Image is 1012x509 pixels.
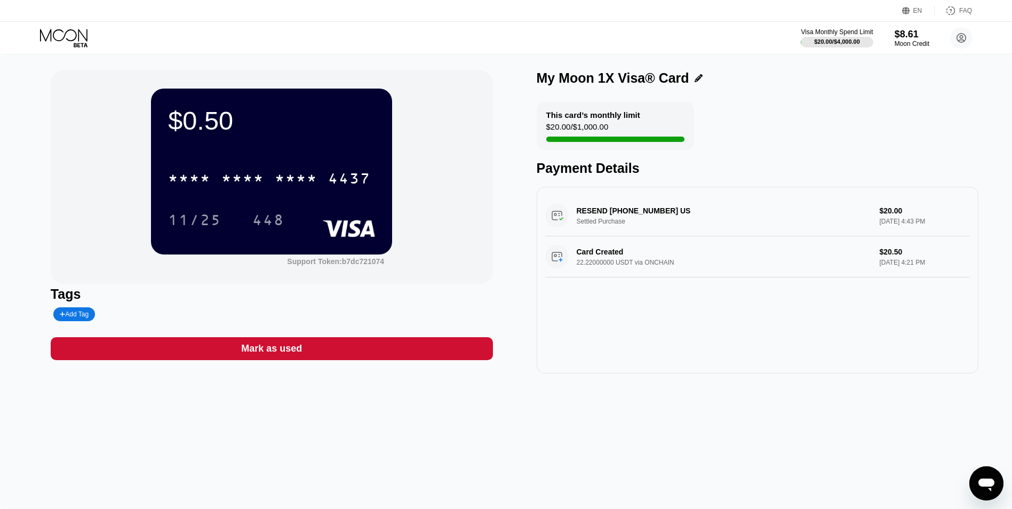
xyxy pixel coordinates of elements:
[895,40,929,47] div: Moon Credit
[241,343,302,355] div: Mark as used
[51,287,493,302] div: Tags
[801,28,873,36] div: Visa Monthly Spend Limit
[913,7,922,14] div: EN
[959,7,972,14] div: FAQ
[801,28,873,47] div: Visa Monthly Spend Limit$20.00/$4,000.00
[328,171,371,188] div: 4437
[935,5,972,16] div: FAQ
[546,122,609,137] div: $20.00 / $1,000.00
[546,110,640,120] div: This card’s monthly limit
[244,206,292,233] div: 448
[60,311,89,318] div: Add Tag
[537,70,689,86] div: My Moon 1X Visa® Card
[53,307,95,321] div: Add Tag
[814,38,860,45] div: $20.00 / $4,000.00
[895,29,929,47] div: $8.61Moon Credit
[895,29,929,40] div: $8.61
[168,213,221,230] div: 11/25
[252,213,284,230] div: 448
[168,106,375,136] div: $0.50
[287,257,384,266] div: Support Token: b7dc721074
[160,206,229,233] div: 11/25
[537,161,979,176] div: Payment Details
[902,5,935,16] div: EN
[969,466,1003,500] iframe: Button to launch messaging window, conversation in progress
[51,337,493,360] div: Mark as used
[287,257,384,266] div: Support Token:b7dc721074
